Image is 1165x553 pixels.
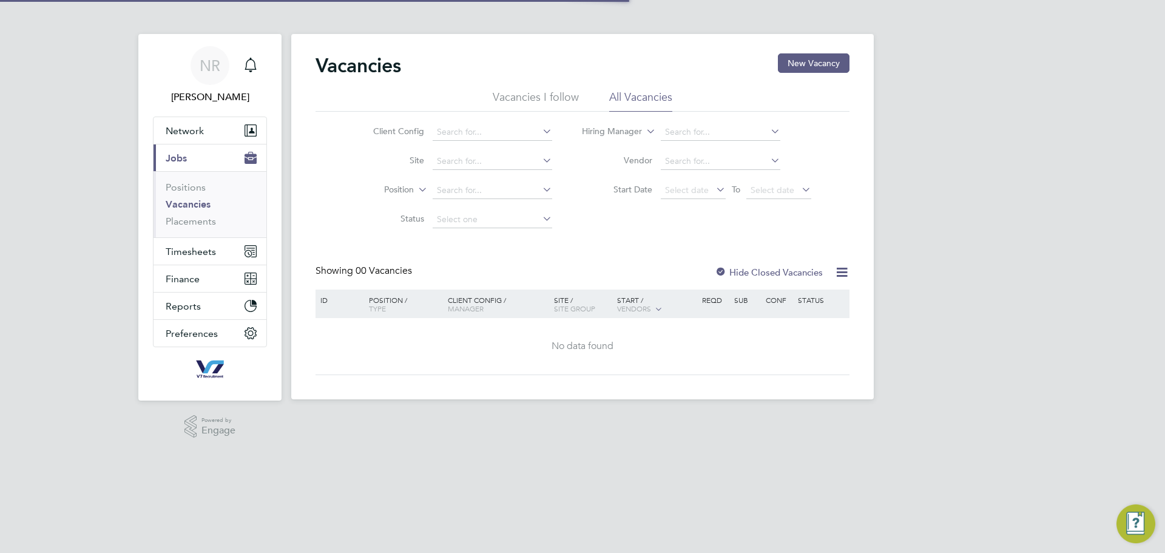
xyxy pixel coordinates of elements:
[728,182,744,197] span: To
[153,359,267,379] a: Go to home page
[316,265,414,277] div: Showing
[445,290,551,319] div: Client Config /
[153,46,267,104] a: NR[PERSON_NAME]
[154,238,266,265] button: Timesheets
[354,155,424,166] label: Site
[665,185,709,195] span: Select date
[614,290,699,320] div: Start /
[166,198,211,210] a: Vacancies
[369,304,386,313] span: Type
[153,90,267,104] span: Natasha Raso
[715,266,823,278] label: Hide Closed Vacancies
[200,58,220,73] span: NR
[751,185,794,195] span: Select date
[166,182,206,193] a: Positions
[433,153,552,170] input: Search for...
[166,300,201,312] span: Reports
[184,415,236,438] a: Powered byEngage
[154,171,266,237] div: Jobs
[1116,504,1155,543] button: Engage Resource Center
[354,126,424,137] label: Client Config
[201,415,235,426] span: Powered by
[554,304,595,313] span: Site Group
[317,340,848,353] div: No data found
[166,328,218,339] span: Preferences
[166,152,187,164] span: Jobs
[166,125,204,137] span: Network
[154,117,266,144] button: Network
[795,290,848,310] div: Status
[661,153,780,170] input: Search for...
[154,265,266,292] button: Finance
[166,215,216,227] a: Placements
[344,184,414,196] label: Position
[433,182,552,199] input: Search for...
[763,290,794,310] div: Conf
[154,144,266,171] button: Jobs
[433,124,552,141] input: Search for...
[154,320,266,347] button: Preferences
[166,246,216,257] span: Timesheets
[699,290,731,310] div: Reqd
[617,304,651,313] span: Vendors
[582,155,652,166] label: Vendor
[572,126,642,138] label: Hiring Manager
[661,124,780,141] input: Search for...
[191,359,229,379] img: v7recruitment-logo-retina.png
[138,34,282,401] nav: Main navigation
[609,90,672,112] li: All Vacancies
[731,290,763,310] div: Sub
[317,290,360,310] div: ID
[493,90,579,112] li: Vacancies I follow
[582,184,652,195] label: Start Date
[551,290,615,319] div: Site /
[201,426,235,436] span: Engage
[354,213,424,224] label: Status
[166,273,200,285] span: Finance
[356,265,412,277] span: 00 Vacancies
[448,304,484,313] span: Manager
[778,53,849,73] button: New Vacancy
[360,290,445,319] div: Position /
[433,211,552,228] input: Select one
[154,293,266,319] button: Reports
[316,53,401,78] h2: Vacancies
